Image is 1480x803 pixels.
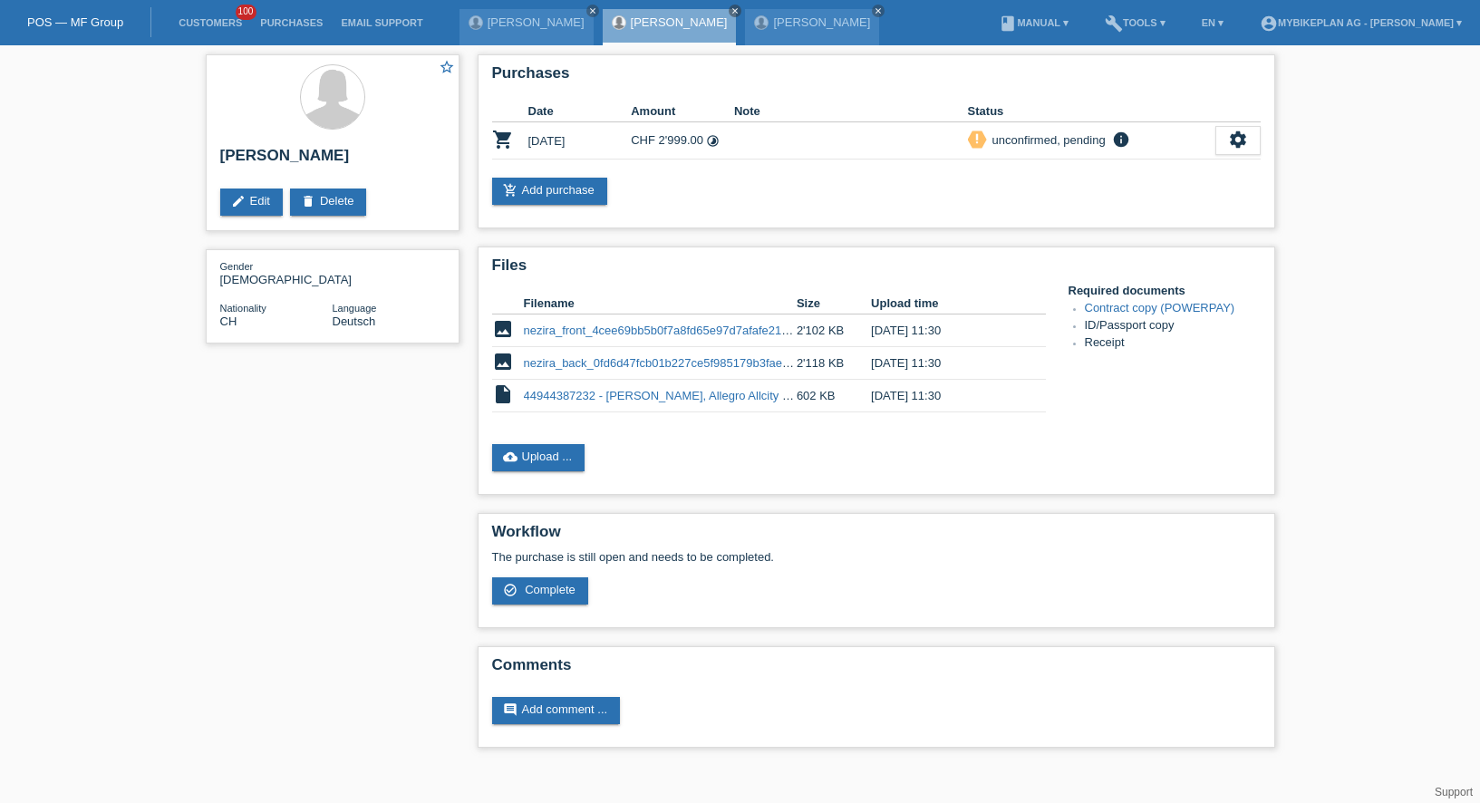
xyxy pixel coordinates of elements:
li: Receipt [1085,335,1261,353]
i: close [730,6,740,15]
i: image [492,318,514,340]
a: Support [1435,786,1473,798]
a: cloud_uploadUpload ... [492,444,585,471]
p: The purchase is still open and needs to be completed. [492,550,1261,564]
a: Email Support [332,17,431,28]
i: edit [231,194,246,208]
a: add_shopping_cartAdd purchase [492,178,607,205]
span: Switzerland [220,314,237,328]
i: info [1110,131,1132,149]
a: close [586,5,599,17]
i: insert_drive_file [492,383,514,405]
span: Nationality [220,303,266,314]
a: nezira_front_4cee69bb5b0f7a8fd65e97d7afafe216.jpeg [524,324,814,337]
i: account_circle [1260,15,1278,33]
a: check_circle_outline Complete [492,577,588,605]
h2: Files [492,256,1261,284]
td: 2'118 KB [797,347,871,380]
a: [PERSON_NAME] [488,15,585,29]
a: 44944387232 - [PERSON_NAME], Allegro Allcity Urban Wave.pdf [524,389,867,402]
i: priority_high [971,132,983,145]
i: add_shopping_cart [503,183,518,198]
span: 100 [236,5,257,20]
a: deleteDelete [290,189,367,216]
span: Complete [525,583,576,596]
a: Contract copy (POWERPAY) [1085,301,1235,314]
div: [DEMOGRAPHIC_DATA] [220,259,333,286]
th: Upload time [871,293,1020,314]
td: 602 KB [797,380,871,412]
i: cloud_upload [503,450,518,464]
i: settings [1228,130,1248,150]
a: [PERSON_NAME] [631,15,728,29]
div: unconfirmed, pending [987,131,1106,150]
i: comment [503,702,518,717]
a: nezira_back_0fd6d47fcb01b227ce5f985179b3fae1.jpeg [524,356,815,370]
a: [PERSON_NAME] [773,15,870,29]
h2: Comments [492,656,1261,683]
i: image [492,351,514,372]
i: book [999,15,1017,33]
h2: Workflow [492,523,1261,550]
h2: Purchases [492,64,1261,92]
i: close [874,6,883,15]
td: [DATE] 11:30 [871,347,1020,380]
i: star_border [439,59,455,75]
a: Purchases [251,17,332,28]
a: buildTools ▾ [1096,17,1175,28]
th: Status [968,101,1215,122]
i: Instalments (36 instalments) [706,134,720,148]
a: account_circleMybikeplan AG - [PERSON_NAME] ▾ [1251,17,1471,28]
i: delete [301,194,315,208]
span: Language [333,303,377,314]
a: star_border [439,59,455,78]
a: bookManual ▾ [990,17,1078,28]
i: POSP00028126 [492,129,514,150]
a: commentAdd comment ... [492,697,621,724]
td: 2'102 KB [797,314,871,347]
td: [DATE] 11:30 [871,380,1020,412]
a: POS — MF Group [27,15,123,29]
span: Deutsch [333,314,376,328]
i: check_circle_outline [503,583,518,597]
a: close [729,5,741,17]
span: Gender [220,261,254,272]
a: EN ▾ [1193,17,1233,28]
li: ID/Passport copy [1085,318,1261,335]
a: Customers [169,17,251,28]
th: Date [528,101,632,122]
h2: [PERSON_NAME] [220,147,445,174]
h4: Required documents [1069,284,1261,297]
th: Filename [524,293,797,314]
th: Size [797,293,871,314]
th: Note [734,101,968,122]
td: CHF 2'999.00 [631,122,734,160]
a: close [872,5,885,17]
i: close [588,6,597,15]
a: editEdit [220,189,283,216]
td: [DATE] 11:30 [871,314,1020,347]
th: Amount [631,101,734,122]
td: [DATE] [528,122,632,160]
i: build [1105,15,1123,33]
